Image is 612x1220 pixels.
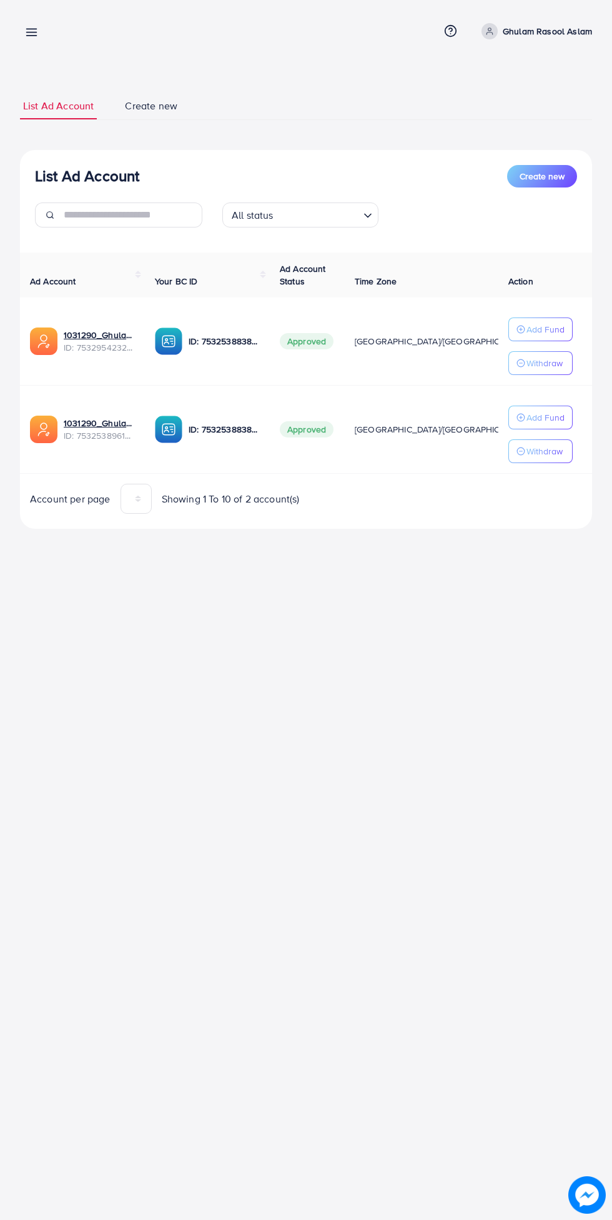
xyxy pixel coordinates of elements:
[64,341,135,354] span: ID: 7532954232266326017
[508,439,573,463] button: Withdraw
[64,417,135,442] div: <span class='underline'>1031290_Ghulam Rasool Aslam_1753805901568</span></br>7532538961244635153
[280,421,333,437] span: Approved
[30,327,57,355] img: ic-ads-acc.e4c84228.svg
[30,275,76,287] span: Ad Account
[355,275,397,287] span: Time Zone
[526,322,565,337] p: Add Fund
[30,416,57,443] img: ic-ads-acc.e4c84228.svg
[155,275,198,287] span: Your BC ID
[64,417,135,429] a: 1031290_Ghulam Rasool Aslam_1753805901568
[35,167,139,185] h3: List Ad Account
[64,329,135,354] div: <span class='underline'>1031290_Ghulam Rasool Aslam 2_1753902599199</span></br>7532954232266326017
[189,422,260,437] p: ID: 7532538838637019152
[355,423,528,436] span: [GEOGRAPHIC_DATA]/[GEOGRAPHIC_DATA]
[571,1179,603,1211] img: image
[503,24,592,39] p: Ghulam Rasool Aslam
[520,170,565,182] span: Create new
[222,202,378,227] div: Search for option
[64,429,135,442] span: ID: 7532538961244635153
[526,444,563,459] p: Withdraw
[355,335,528,347] span: [GEOGRAPHIC_DATA]/[GEOGRAPHIC_DATA]
[64,329,135,341] a: 1031290_Ghulam Rasool Aslam 2_1753902599199
[277,204,358,224] input: Search for option
[30,492,111,506] span: Account per page
[125,99,177,113] span: Create new
[476,23,592,39] a: Ghulam Rasool Aslam
[508,351,573,375] button: Withdraw
[155,327,182,355] img: ic-ba-acc.ded83a64.svg
[526,410,565,425] p: Add Fund
[508,275,533,287] span: Action
[229,206,276,224] span: All status
[508,406,573,429] button: Add Fund
[155,416,182,443] img: ic-ba-acc.ded83a64.svg
[280,333,333,349] span: Approved
[508,317,573,341] button: Add Fund
[280,262,326,287] span: Ad Account Status
[507,165,577,187] button: Create new
[526,356,563,371] p: Withdraw
[23,99,94,113] span: List Ad Account
[189,334,260,349] p: ID: 7532538838637019152
[162,492,300,506] span: Showing 1 To 10 of 2 account(s)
